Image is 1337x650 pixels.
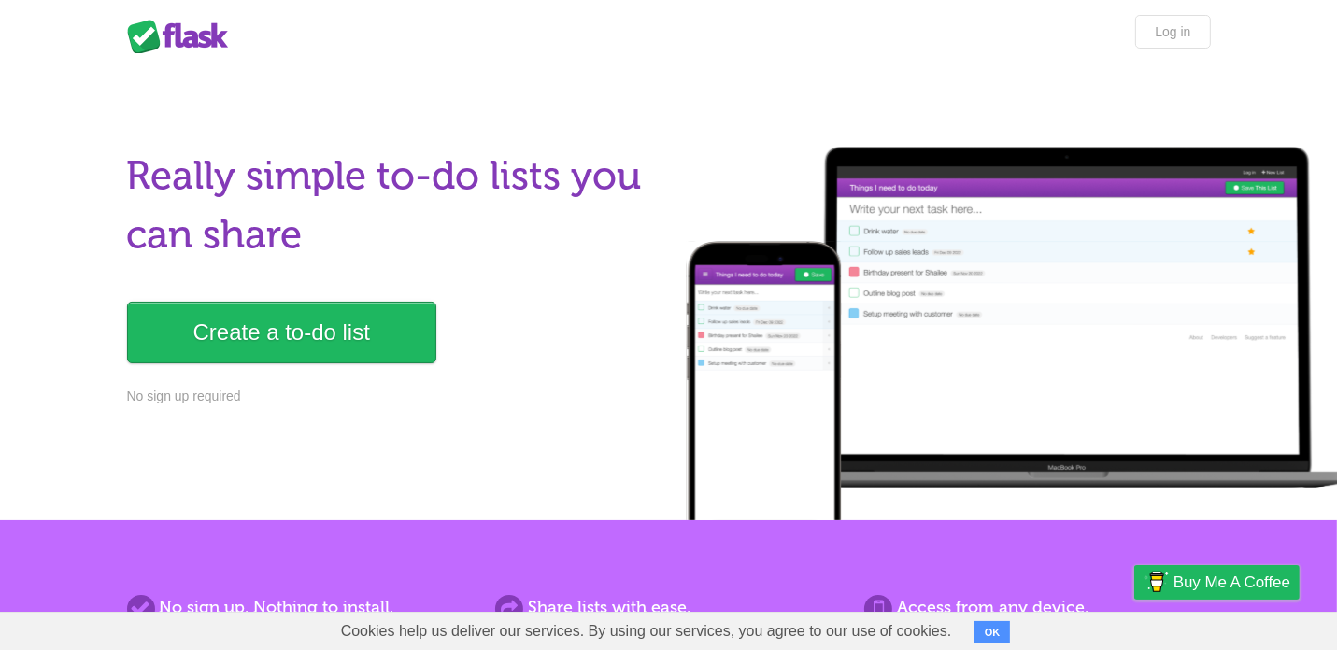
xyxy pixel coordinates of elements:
[1173,566,1290,599] span: Buy me a coffee
[974,621,1011,643] button: OK
[127,20,239,53] div: Flask Lists
[1135,15,1210,49] a: Log in
[1134,565,1300,600] a: Buy me a coffee
[1144,566,1169,598] img: Buy me a coffee
[127,302,436,363] a: Create a to-do list
[322,613,971,650] span: Cookies help us deliver our services. By using our services, you agree to our use of cookies.
[127,595,473,620] h2: No sign up. Nothing to install.
[864,595,1210,620] h2: Access from any device.
[127,387,658,406] p: No sign up required
[127,147,658,264] h1: Really simple to-do lists you can share
[495,595,841,620] h2: Share lists with ease.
